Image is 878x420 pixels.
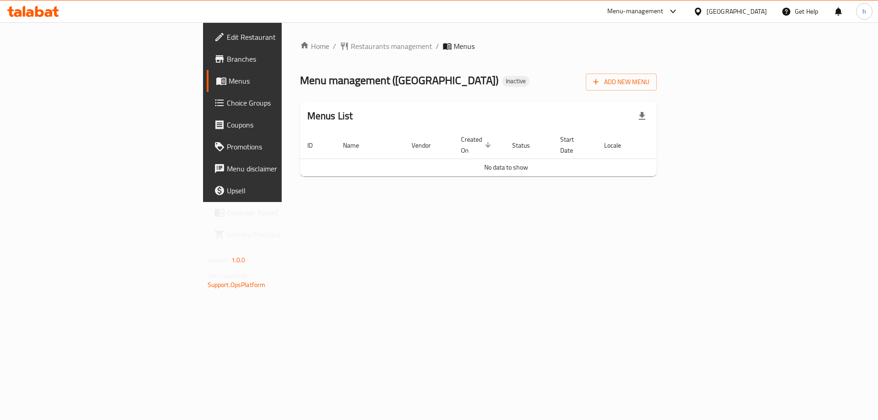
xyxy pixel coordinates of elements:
[502,77,530,85] span: Inactive
[436,41,439,52] li: /
[351,41,432,52] span: Restaurants management
[208,254,230,266] span: Version:
[207,136,350,158] a: Promotions
[343,140,371,151] span: Name
[207,70,350,92] a: Menus
[207,158,350,180] a: Menu disclaimer
[631,105,653,127] div: Export file
[227,207,343,218] span: Coverage Report
[607,6,664,17] div: Menu-management
[644,131,712,159] th: Actions
[484,161,528,173] span: No data to show
[593,76,649,88] span: Add New Menu
[207,114,350,136] a: Coupons
[227,141,343,152] span: Promotions
[227,53,343,64] span: Branches
[227,32,343,43] span: Edit Restaurant
[340,41,432,52] a: Restaurants management
[300,41,657,52] nav: breadcrumb
[512,140,542,151] span: Status
[207,26,350,48] a: Edit Restaurant
[227,163,343,174] span: Menu disclaimer
[307,109,353,123] h2: Menus List
[227,185,343,196] span: Upsell
[207,223,350,245] a: Grocery Checklist
[300,70,498,90] span: Menu management ( [GEOGRAPHIC_DATA] )
[604,140,633,151] span: Locale
[231,254,246,266] span: 1.0.0
[307,140,325,151] span: ID
[208,279,266,291] a: Support.OpsPlatform
[208,270,250,282] span: Get support on:
[862,6,866,16] span: h
[227,97,343,108] span: Choice Groups
[586,74,657,90] button: Add New Menu
[454,41,475,52] span: Menus
[207,92,350,114] a: Choice Groups
[207,202,350,223] a: Coverage Report
[229,75,343,86] span: Menus
[207,180,350,202] a: Upsell
[707,6,767,16] div: [GEOGRAPHIC_DATA]
[300,131,712,176] table: enhanced table
[207,48,350,70] a: Branches
[461,134,494,156] span: Created On
[227,229,343,240] span: Grocery Checklist
[412,140,443,151] span: Vendor
[227,119,343,130] span: Coupons
[560,134,586,156] span: Start Date
[502,76,530,87] div: Inactive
